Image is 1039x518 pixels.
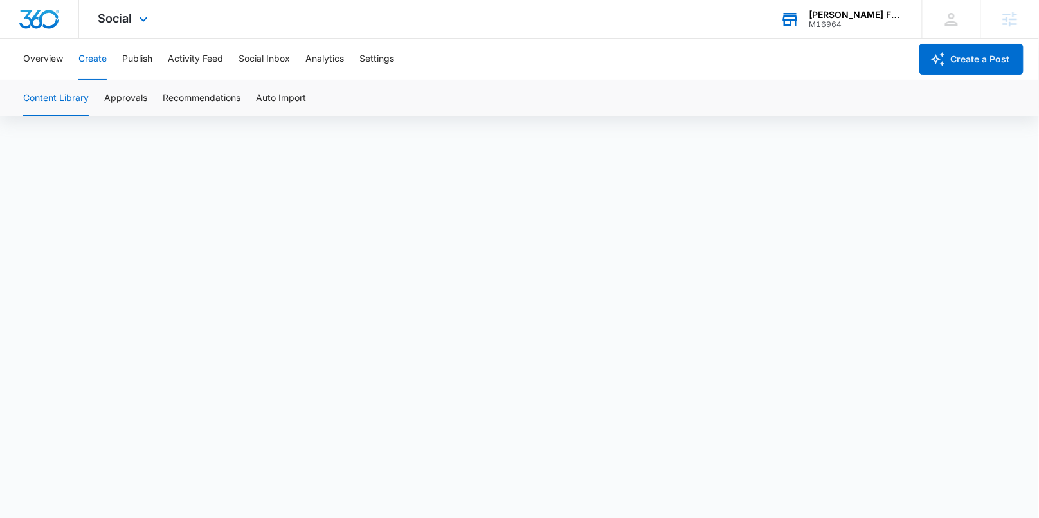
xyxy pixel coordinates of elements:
[163,80,240,116] button: Recommendations
[78,39,107,80] button: Create
[305,39,344,80] button: Analytics
[122,39,152,80] button: Publish
[168,39,223,80] button: Activity Feed
[919,44,1024,75] button: Create a Post
[256,80,306,116] button: Auto Import
[359,39,394,80] button: Settings
[239,39,290,80] button: Social Inbox
[809,20,903,29] div: account id
[104,80,147,116] button: Approvals
[23,39,63,80] button: Overview
[98,12,132,25] span: Social
[23,80,89,116] button: Content Library
[809,10,903,20] div: account name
